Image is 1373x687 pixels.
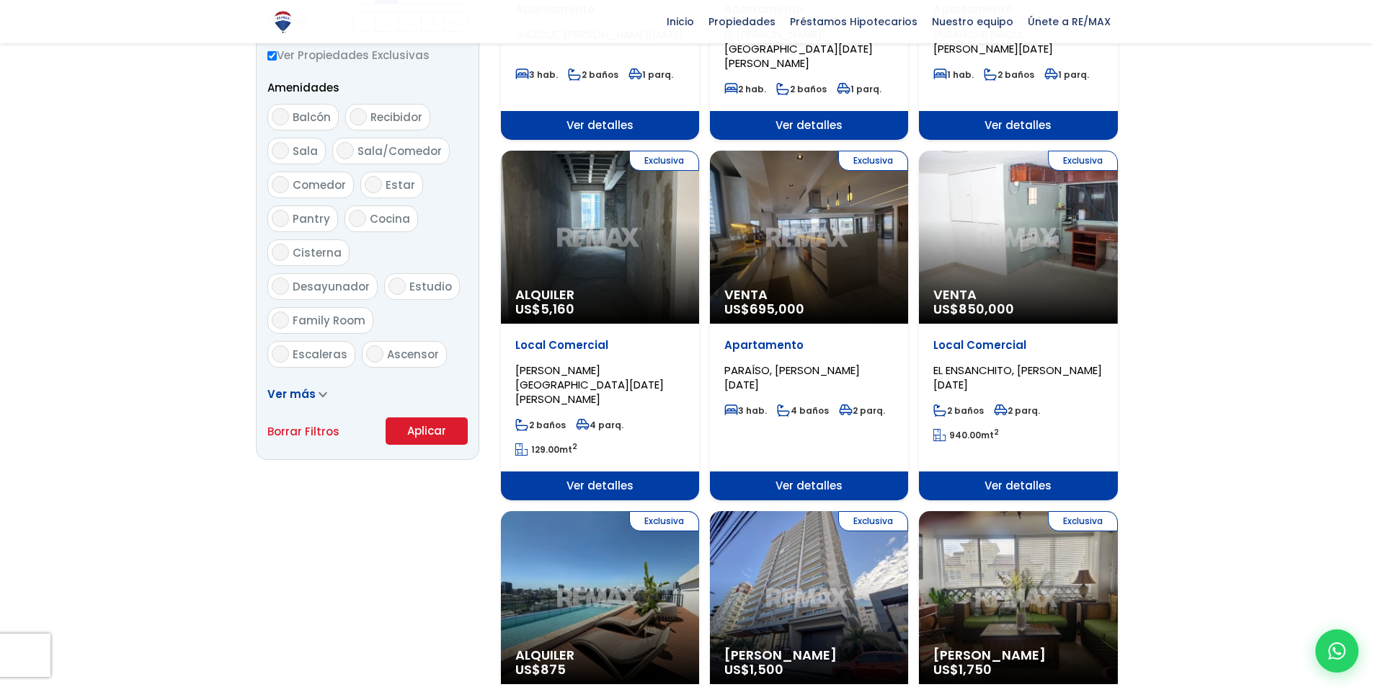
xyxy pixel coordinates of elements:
span: Exclusiva [629,151,699,171]
input: Estudio [388,278,406,295]
span: 129.00 [531,443,559,456]
input: Pantry [272,210,289,227]
span: [PERSON_NAME][GEOGRAPHIC_DATA][DATE][PERSON_NAME] [515,363,664,407]
span: Nuestro equipo [925,11,1021,32]
span: 2 baños [776,83,827,95]
input: Cisterna [272,244,289,261]
span: US$ [724,300,804,318]
input: Balcón [272,108,289,125]
label: Ver Propiedades Exclusivas [267,46,468,64]
input: Recibidor [350,108,367,125]
p: Amenidades [267,79,468,97]
span: Exclusiva [838,151,908,171]
input: Estar [365,176,382,193]
span: Préstamos Hipotecarios [783,11,925,32]
span: 3 hab. [515,68,558,81]
span: 2 hab. [724,83,766,95]
span: 875 [541,660,566,678]
input: Desayunador [272,278,289,295]
span: Desayunador [293,279,370,294]
span: 2 baños [984,68,1034,81]
span: US$ [515,660,566,678]
span: Family Room [293,313,365,328]
input: Family Room [272,311,289,329]
span: Alquiler [515,648,685,662]
span: [PERSON_NAME] [933,648,1103,662]
button: Aplicar [386,417,468,445]
span: 695,000 [750,300,804,318]
span: EL [PERSON_NAME][GEOGRAPHIC_DATA][DATE][PERSON_NAME] [724,27,873,71]
span: Inicio [659,11,701,32]
span: Ver detalles [919,111,1117,140]
span: Pantry [293,211,330,226]
span: 1,750 [959,660,992,678]
input: Ascensor [366,345,383,363]
span: [PERSON_NAME] [724,648,894,662]
span: 2 parq. [839,404,885,417]
a: Borrar Filtros [267,422,339,440]
span: Escaleras [293,347,347,362]
span: US$ [933,300,1014,318]
span: mt [515,443,577,456]
span: 1 parq. [1044,68,1089,81]
a: Exclusiva Venta US$850,000 Local Comercial EL ENSANCHITO, [PERSON_NAME][DATE] 2 baños 2 parq. 940... [919,151,1117,500]
img: Logo de REMAX [270,9,296,35]
span: 3 hab. [724,404,767,417]
span: 1 parq. [837,83,881,95]
span: Comedor [293,177,346,192]
input: Sala/Comedor [337,142,354,159]
span: EL ENSANCHITO, [PERSON_NAME][DATE] [933,363,1102,392]
span: PARAÍSO, [PERSON_NAME][DATE] [724,363,860,392]
span: Balcón [293,110,331,125]
input: Cocina [349,210,366,227]
span: 1 parq. [628,68,673,81]
span: Ver detalles [501,471,699,500]
span: Exclusiva [1048,511,1118,531]
span: 4 baños [777,404,829,417]
span: US$ [515,300,574,318]
span: 2 parq. [994,404,1040,417]
span: Únete a RE/MAX [1021,11,1118,32]
sup: 2 [994,427,999,438]
p: Local Comercial [933,338,1103,353]
span: mt [933,429,999,441]
span: Exclusiva [838,511,908,531]
span: 2 baños [568,68,618,81]
span: Recibidor [370,110,422,125]
span: 4 parq. [576,419,623,431]
span: Ver detalles [501,111,699,140]
span: Ver detalles [919,471,1117,500]
span: Estudio [409,279,452,294]
span: 1 hab. [933,68,974,81]
span: Ver detalles [710,471,908,500]
input: Escaleras [272,345,289,363]
span: Sala/Comedor [357,143,442,159]
span: Propiedades [701,11,783,32]
span: US$ [724,660,783,678]
span: Sala [293,143,318,159]
a: Exclusiva Venta US$695,000 Apartamento PARAÍSO, [PERSON_NAME][DATE] 3 hab. 4 baños 2 parq. Ver de... [710,151,908,500]
span: Ver detalles [710,111,908,140]
span: Exclusiva [629,511,699,531]
span: Ascensor [387,347,439,362]
span: 5,160 [541,300,574,318]
span: Venta [933,288,1103,302]
input: Ver Propiedades Exclusivas [267,51,277,61]
a: Ver más [267,386,327,402]
span: Exclusiva [1048,151,1118,171]
span: US$ [933,660,992,678]
span: Venta [724,288,894,302]
span: 2 baños [933,404,984,417]
span: Estar [386,177,415,192]
input: Comedor [272,176,289,193]
a: Exclusiva Alquiler US$5,160 Local Comercial [PERSON_NAME][GEOGRAPHIC_DATA][DATE][PERSON_NAME] 2 b... [501,151,699,500]
span: Cisterna [293,245,342,260]
span: Cocina [370,211,410,226]
span: Alquiler [515,288,685,302]
span: 940.00 [949,429,981,441]
sup: 2 [572,441,577,452]
span: 850,000 [959,300,1014,318]
span: 2 baños [515,419,566,431]
input: Sala [272,142,289,159]
span: Ver más [267,386,316,402]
